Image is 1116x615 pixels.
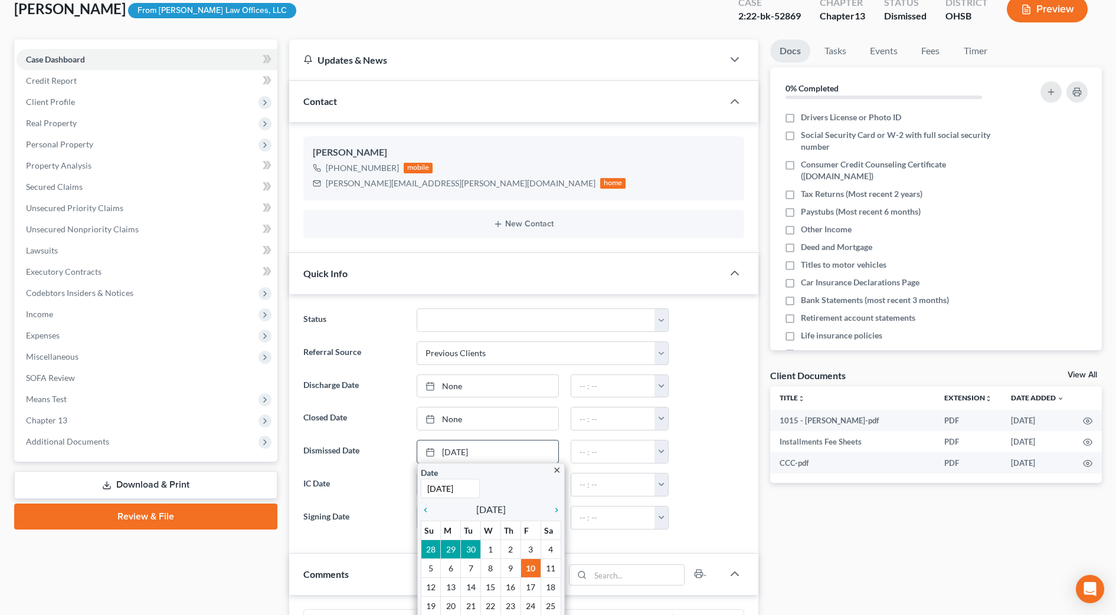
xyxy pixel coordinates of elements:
[552,466,561,475] i: close
[441,540,461,559] td: 29
[26,373,75,383] span: SOFA Review
[855,10,865,21] span: 13
[297,374,411,398] label: Discharge Date
[815,40,856,63] a: Tasks
[421,466,438,479] label: Date
[26,118,77,128] span: Real Property
[541,578,561,597] td: 18
[801,129,1009,153] span: Social Security Card or W-2 with full social security number
[303,96,337,107] span: Contact
[26,394,67,404] span: Means Test
[770,452,935,473] td: CCC-pdf
[481,559,501,578] td: 8
[26,224,139,234] span: Unsecured Nonpriority Claims
[17,240,277,261] a: Lawsuits
[780,393,805,402] a: Titleunfold_more
[303,268,348,279] span: Quick Info
[770,431,935,452] td: Installments Fee Sheets
[521,521,541,540] th: F
[26,330,60,340] span: Expenses
[738,9,801,23] div: 2:22-bk-52869
[461,521,481,540] th: Tu
[14,471,277,499] a: Download & Print
[297,341,411,365] label: Referral Source
[801,347,959,359] span: Separation Agreements or Divorce Decrees
[1068,371,1097,379] a: View All
[17,155,277,176] a: Property Analysis
[303,54,709,66] div: Updates & News
[297,440,411,463] label: Dismissed Date
[944,393,992,402] a: Extensionunfold_more
[476,502,506,517] span: [DATE]
[801,111,901,123] span: Drivers License or Photo ID
[421,578,441,597] td: 12
[521,578,541,597] td: 17
[801,206,921,218] span: Paystubs (Most recent 6 months)
[935,410,1002,431] td: PDF
[297,308,411,332] label: Status
[297,506,411,530] label: Signing Date
[590,565,684,585] input: Search...
[26,267,102,277] span: Executory Contracts
[326,177,595,189] div: [PERSON_NAME][EMAIL_ADDRESS][PERSON_NAME][DOMAIN_NAME]
[801,294,949,306] span: Bank Statements (most recent 3 months)
[297,473,411,496] label: IC Date
[500,540,521,559] td: 2
[461,578,481,597] td: 14
[26,309,53,319] span: Income
[26,139,93,149] span: Personal Property
[421,502,436,517] a: chevron_left
[1002,431,1074,452] td: [DATE]
[421,505,436,515] i: chevron_left
[14,504,277,530] a: Review & File
[770,369,846,382] div: Client Documents
[541,559,561,578] td: 11
[521,559,541,578] td: 10
[17,261,277,282] a: Executory Contracts
[313,219,735,229] button: New Contact
[571,375,655,397] input: -- : --
[571,507,655,529] input: -- : --
[26,415,67,425] span: Chapter 13
[935,431,1002,452] td: PDF
[801,330,882,341] span: Life insurance policies
[417,375,558,397] a: None
[404,163,433,173] div: mobile
[441,559,461,578] td: 6
[417,440,558,463] a: [DATE]
[820,9,865,23] div: Chapter
[770,410,935,431] td: 1015 - [PERSON_NAME]-pdf
[1002,452,1074,473] td: [DATE]
[26,160,91,170] span: Property Analysis
[461,540,481,559] td: 30
[128,3,296,19] div: From [PERSON_NAME] Law Offices, LLC
[417,407,558,430] a: None
[500,521,521,540] th: Th
[17,70,277,91] a: Credit Report
[985,395,992,402] i: unfold_more
[421,559,441,578] td: 5
[541,521,561,540] th: Sa
[884,9,927,23] div: Dismissed
[500,559,521,578] td: 9
[26,182,83,192] span: Secured Claims
[326,162,399,174] div: [PHONE_NUMBER]
[801,312,915,324] span: Retirement account statements
[801,159,1009,182] span: Consumer Credit Counseling Certificate ([DOMAIN_NAME])
[421,521,441,540] th: Su
[1076,575,1104,603] div: Open Intercom Messenger
[17,176,277,198] a: Secured Claims
[17,49,277,70] a: Case Dashboard
[500,578,521,597] td: 16
[801,188,922,200] span: Tax Returns (Most recent 2 years)
[303,568,349,580] span: Comments
[461,559,481,578] td: 7
[481,521,501,540] th: W
[801,223,852,235] span: Other Income
[441,578,461,597] td: 13
[17,198,277,219] a: Unsecured Priority Claims
[26,436,109,446] span: Additional Documents
[421,479,480,498] input: 1/1/2013
[798,395,805,402] i: unfold_more
[26,97,75,107] span: Client Profile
